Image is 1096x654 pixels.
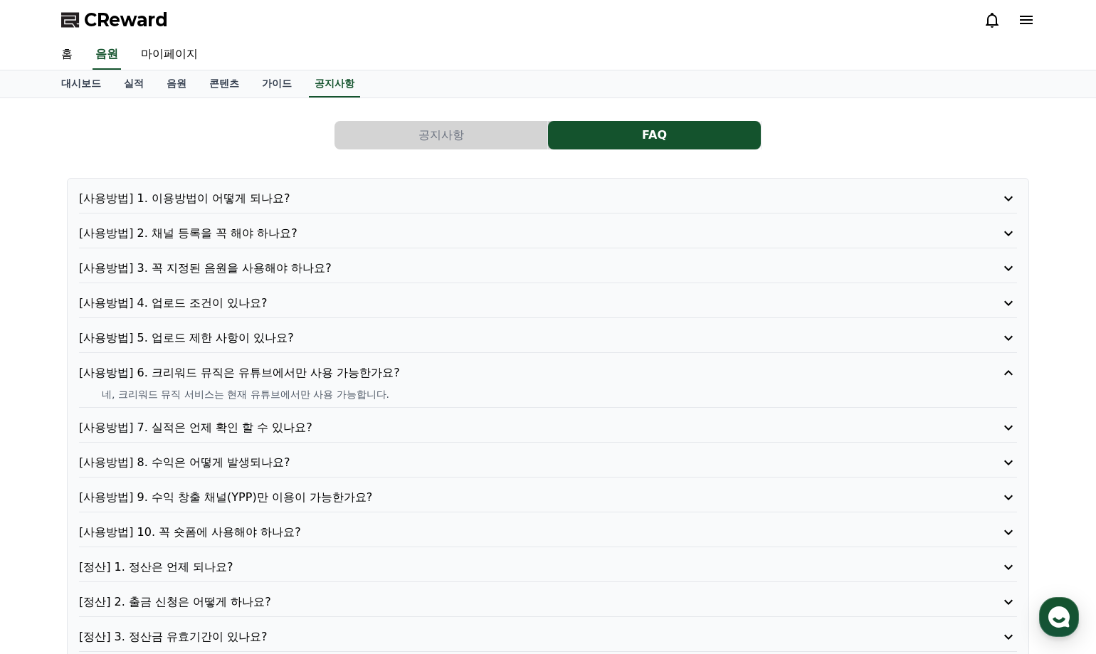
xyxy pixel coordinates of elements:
button: [정산] 1. 정산은 언제 되나요? [79,559,1017,576]
p: [사용방법] 6. 크리워드 뮤직은 유튜브에서만 사용 가능한가요? [79,364,942,381]
a: 대시보드 [50,70,112,97]
button: [사용방법] 8. 수익은 어떻게 발생되나요? [79,454,1017,471]
p: [정산] 2. 출금 신청은 어떻게 하나요? [79,594,942,611]
a: 음원 [155,70,198,97]
a: 홈 [4,451,94,487]
span: 홈 [45,473,53,484]
button: [사용방법] 4. 업로드 조건이 있나요? [79,295,1017,312]
button: [사용방법] 2. 채널 등록을 꼭 해야 하나요? [79,225,1017,242]
button: [사용방법] 6. 크리워드 뮤직은 유튜브에서만 사용 가능한가요? [79,364,1017,381]
p: 네, 크리워드 뮤직 서비스는 현재 유튜브에서만 사용 가능합니다. [102,387,1017,401]
button: [정산] 3. 정산금 유효기간이 있나요? [79,628,1017,645]
p: [사용방법] 2. 채널 등록을 꼭 해야 하나요? [79,225,942,242]
a: 음원 [93,40,121,70]
p: [사용방법] 4. 업로드 조건이 있나요? [79,295,942,312]
p: [사용방법] 8. 수익은 어떻게 발생되나요? [79,454,942,471]
span: 설정 [220,473,237,484]
button: 공지사항 [334,121,547,149]
span: 대화 [130,473,147,485]
p: [사용방법] 10. 꼭 숏폼에 사용해야 하나요? [79,524,942,541]
button: FAQ [548,121,761,149]
button: [사용방법] 1. 이용방법이 어떻게 되나요? [79,190,1017,207]
button: [사용방법] 5. 업로드 제한 사항이 있나요? [79,329,1017,347]
p: [사용방법] 9. 수익 창출 채널(YPP)만 이용이 가능한가요? [79,489,942,506]
p: [사용방법] 7. 실적은 언제 확인 할 수 있나요? [79,419,942,436]
span: CReward [84,9,168,31]
a: 설정 [184,451,273,487]
a: 마이페이지 [130,40,209,70]
a: 가이드 [251,70,303,97]
button: [사용방법] 7. 실적은 언제 확인 할 수 있나요? [79,419,1017,436]
button: [사용방법] 10. 꼭 숏폼에 사용해야 하나요? [79,524,1017,541]
button: [사용방법] 9. 수익 창출 채널(YPP)만 이용이 가능한가요? [79,489,1017,506]
p: [사용방법] 3. 꼭 지정된 음원을 사용해야 하나요? [79,260,942,277]
a: 홈 [50,40,84,70]
button: [사용방법] 3. 꼭 지정된 음원을 사용해야 하나요? [79,260,1017,277]
a: 콘텐츠 [198,70,251,97]
a: 실적 [112,70,155,97]
p: [사용방법] 1. 이용방법이 어떻게 되나요? [79,190,942,207]
button: [정산] 2. 출금 신청은 어떻게 하나요? [79,594,1017,611]
a: CReward [61,9,168,31]
a: 공지사항 [309,70,360,97]
p: [사용방법] 5. 업로드 제한 사항이 있나요? [79,329,942,347]
a: 대화 [94,451,184,487]
p: [정산] 3. 정산금 유효기간이 있나요? [79,628,942,645]
a: 공지사항 [334,121,548,149]
p: [정산] 1. 정산은 언제 되나요? [79,559,942,576]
